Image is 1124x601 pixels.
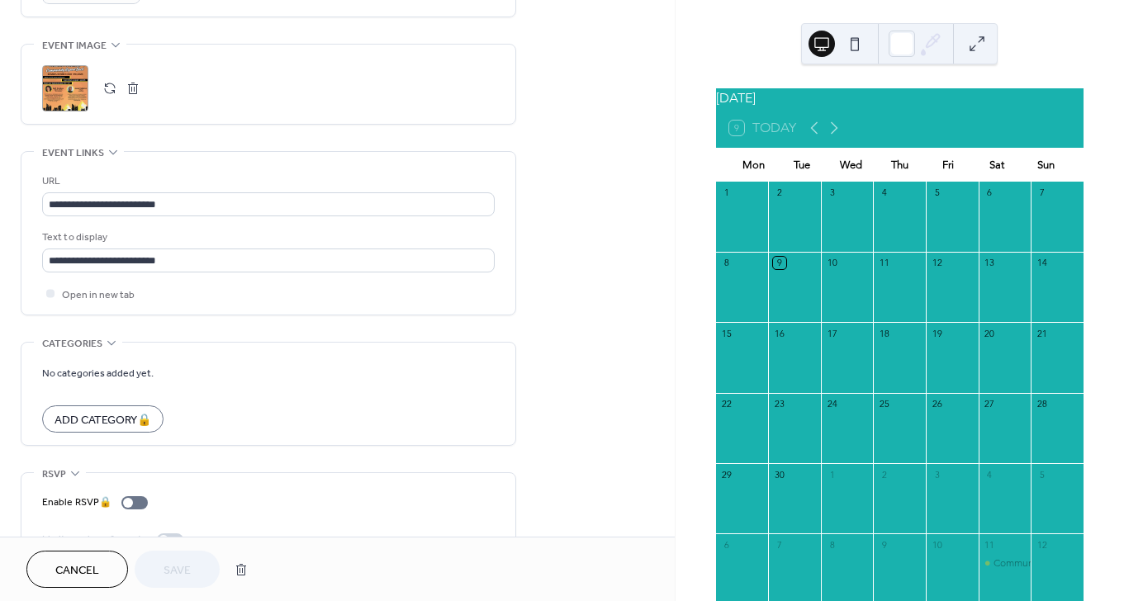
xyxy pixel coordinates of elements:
[931,538,943,551] div: 10
[878,468,890,480] div: 2
[773,187,785,199] div: 2
[973,149,1022,182] div: Sat
[931,468,943,480] div: 3
[42,531,147,548] div: Limit number of guests
[773,468,785,480] div: 30
[42,365,154,382] span: No categories added yet.
[773,257,785,269] div: 9
[984,187,996,199] div: 6
[42,37,107,54] span: Event image
[1036,187,1048,199] div: 7
[1036,468,1048,480] div: 5
[931,327,943,339] div: 19
[729,149,778,182] div: Mon
[716,88,1084,108] div: [DATE]
[1022,149,1070,182] div: Sun
[826,327,838,339] div: 17
[778,149,827,182] div: Tue
[42,335,102,353] span: Categories
[42,65,88,111] div: ;
[826,538,838,551] div: 8
[62,286,135,304] span: Open in new tab
[773,327,785,339] div: 16
[26,551,128,588] button: Cancel
[931,398,943,410] div: 26
[42,229,491,246] div: Text to display
[42,173,491,190] div: URL
[721,398,733,410] div: 22
[721,187,733,199] div: 1
[994,556,1101,570] div: Community Report Back
[979,556,1032,570] div: Community Report Back
[721,327,733,339] div: 15
[931,187,943,199] div: 5
[721,538,733,551] div: 6
[878,538,890,551] div: 9
[826,398,838,410] div: 24
[984,327,996,339] div: 20
[42,466,66,483] span: RSVP
[721,257,733,269] div: 8
[1036,398,1048,410] div: 28
[1036,538,1048,551] div: 12
[984,257,996,269] div: 13
[924,149,973,182] div: Fri
[55,562,99,580] span: Cancel
[826,468,838,480] div: 1
[878,327,890,339] div: 18
[42,144,104,162] span: Event links
[984,468,996,480] div: 4
[875,149,924,182] div: Thu
[1036,257,1048,269] div: 14
[878,187,890,199] div: 4
[984,398,996,410] div: 27
[826,187,838,199] div: 3
[931,257,943,269] div: 12
[1036,327,1048,339] div: 21
[878,257,890,269] div: 11
[827,149,875,182] div: Wed
[721,468,733,480] div: 29
[984,538,996,551] div: 11
[773,398,785,410] div: 23
[773,538,785,551] div: 7
[878,398,890,410] div: 25
[826,257,838,269] div: 10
